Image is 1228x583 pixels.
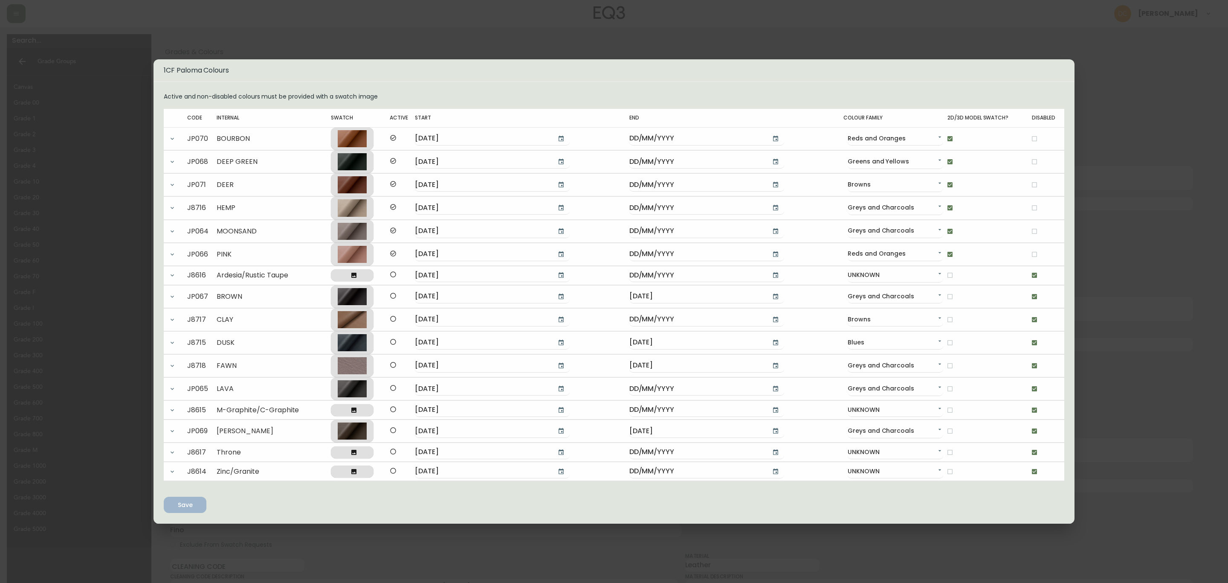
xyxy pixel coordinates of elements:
div: Browns [848,178,943,192]
td: J8616 [187,266,217,285]
th: Active [390,109,415,128]
td: DEEP GREEN [217,151,330,173]
th: End [629,109,843,128]
input: DD/MM/YYYY [629,446,764,459]
td: M-Graphite/C-Graphite [217,401,330,420]
th: 2D/3D Model Swatch? [947,109,1032,128]
td: MOONSAND [217,220,330,242]
td: [PERSON_NAME] [217,420,330,443]
div: Greens and Yellows [848,155,943,169]
td: DEER [217,174,330,196]
input: DD/MM/YYYY [415,446,549,459]
th: Start [415,109,629,128]
th: Colour Family [843,109,947,128]
input: DD/MM/YYYY [415,382,549,396]
div: UNKNOWN [848,403,943,417]
td: JP067 [187,285,217,308]
td: J8617 [187,443,217,462]
input: DD/MM/YYYY [415,313,549,326]
td: FAWN [217,355,330,377]
td: BOURBON [217,128,330,150]
input: DD/MM/YYYY [415,132,549,146]
input: DD/MM/YYYY [629,290,764,303]
td: DUSK [217,331,330,354]
input: DD/MM/YYYY [415,155,549,169]
div: Reds and Oranges [848,247,943,261]
input: DD/MM/YYYY [415,178,549,192]
input: DD/MM/YYYY [629,248,764,261]
div: Greys and Charcoals [848,290,943,304]
td: HEMP [217,197,330,219]
input: DD/MM/YYYY [629,465,764,478]
td: Ardesia/Rustic Taupe [217,266,330,285]
input: DD/MM/YYYY [415,248,549,261]
td: J8716 [187,197,217,219]
p: Active and non-disabled colours must be provided with a swatch image [164,92,1064,101]
input: DD/MM/YYYY [415,403,549,417]
input: DD/MM/YYYY [629,178,764,192]
input: DD/MM/YYYY [415,424,549,438]
td: JP064 [187,220,217,242]
td: J8718 [187,355,217,377]
input: DD/MM/YYYY [415,201,549,215]
td: J8715 [187,331,217,354]
div: Reds and Oranges [848,132,943,146]
td: J8717 [187,308,217,331]
td: JP065 [187,378,217,400]
div: UNKNOWN [848,268,943,283]
th: Disabled [1032,109,1064,128]
input: DD/MM/YYYY [629,155,764,169]
td: J8615 [187,401,217,420]
td: Throne [217,443,330,462]
input: DD/MM/YYYY [415,268,549,282]
div: UNKNOWN [848,446,943,460]
div: Blues [848,336,943,350]
div: Greys and Charcoals [848,224,943,238]
td: Zinc/Granite [217,462,330,481]
td: LAVA [217,378,330,400]
th: Internal [217,109,330,128]
td: PINK [217,243,330,265]
input: DD/MM/YYYY [415,359,549,373]
div: Greys and Charcoals [848,424,943,438]
th: Code [187,109,217,128]
div: Greys and Charcoals [848,201,943,215]
th: Swatch [331,109,390,128]
input: DD/MM/YYYY [629,268,764,282]
div: Greys and Charcoals [848,382,943,396]
td: JP066 [187,243,217,265]
td: JP069 [187,420,217,443]
input: DD/MM/YYYY [629,403,764,417]
input: DD/MM/YYYY [629,201,764,215]
input: DD/MM/YYYY [629,132,764,146]
div: Browns [848,313,943,327]
td: J8614 [187,462,217,481]
input: DD/MM/YYYY [415,290,549,303]
input: DD/MM/YYYY [629,336,764,350]
div: Greys and Charcoals [848,359,943,373]
td: JP070 [187,128,217,150]
input: DD/MM/YYYY [415,336,549,350]
div: UNKNOWN [848,465,943,479]
input: DD/MM/YYYY [629,224,764,238]
td: JP071 [187,174,217,196]
h5: 1CF Paloma Colours [164,66,1064,75]
input: DD/MM/YYYY [415,465,549,478]
td: BROWN [217,285,330,308]
td: CLAY [217,308,330,331]
td: JP068 [187,151,217,173]
input: DD/MM/YYYY [629,382,764,396]
input: DD/MM/YYYY [415,224,549,238]
input: DD/MM/YYYY [629,313,764,326]
input: DD/MM/YYYY [629,359,764,373]
input: DD/MM/YYYY [629,424,764,438]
